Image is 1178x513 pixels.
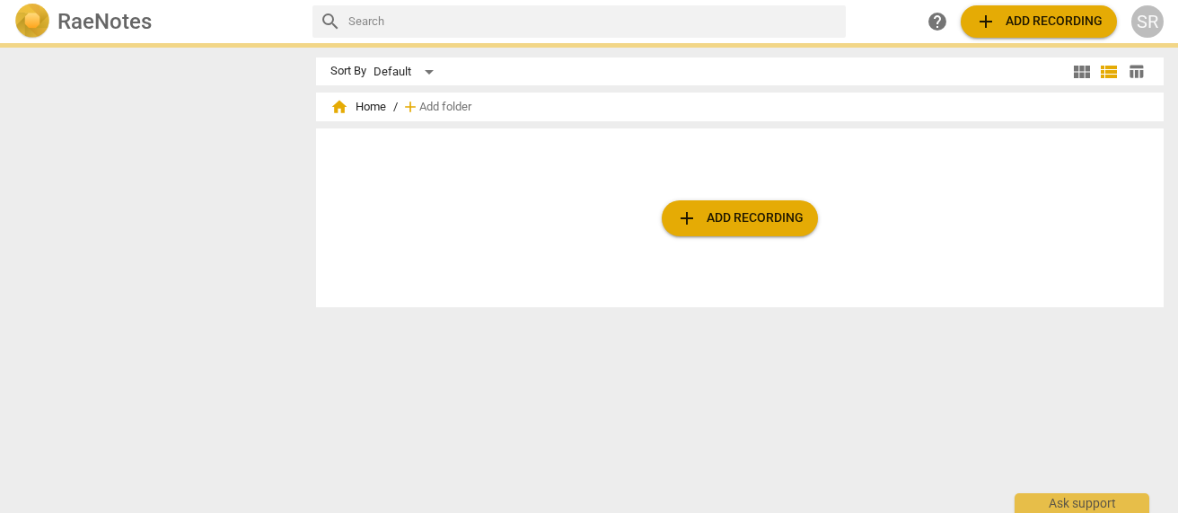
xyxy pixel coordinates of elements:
[14,4,298,40] a: LogoRaeNotes
[393,101,398,114] span: /
[330,98,348,116] span: home
[927,11,948,32] span: help
[975,11,1103,32] span: Add recording
[676,208,698,229] span: add
[961,5,1117,38] button: Upload
[676,208,804,229] span: Add recording
[921,5,954,38] a: Help
[14,4,50,40] img: Logo
[320,11,341,32] span: search
[1015,493,1149,513] div: Ask support
[330,98,386,116] span: Home
[1122,58,1149,85] button: Table view
[1095,58,1122,85] button: List view
[1068,58,1095,85] button: Tile view
[374,57,440,86] div: Default
[1098,61,1120,83] span: view_list
[401,98,419,116] span: add
[1128,63,1145,80] span: table_chart
[662,200,818,236] button: Upload
[330,65,366,78] div: Sort By
[1131,5,1164,38] button: SR
[57,9,152,34] h2: RaeNotes
[1071,61,1093,83] span: view_module
[975,11,997,32] span: add
[419,101,471,114] span: Add folder
[348,7,839,36] input: Search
